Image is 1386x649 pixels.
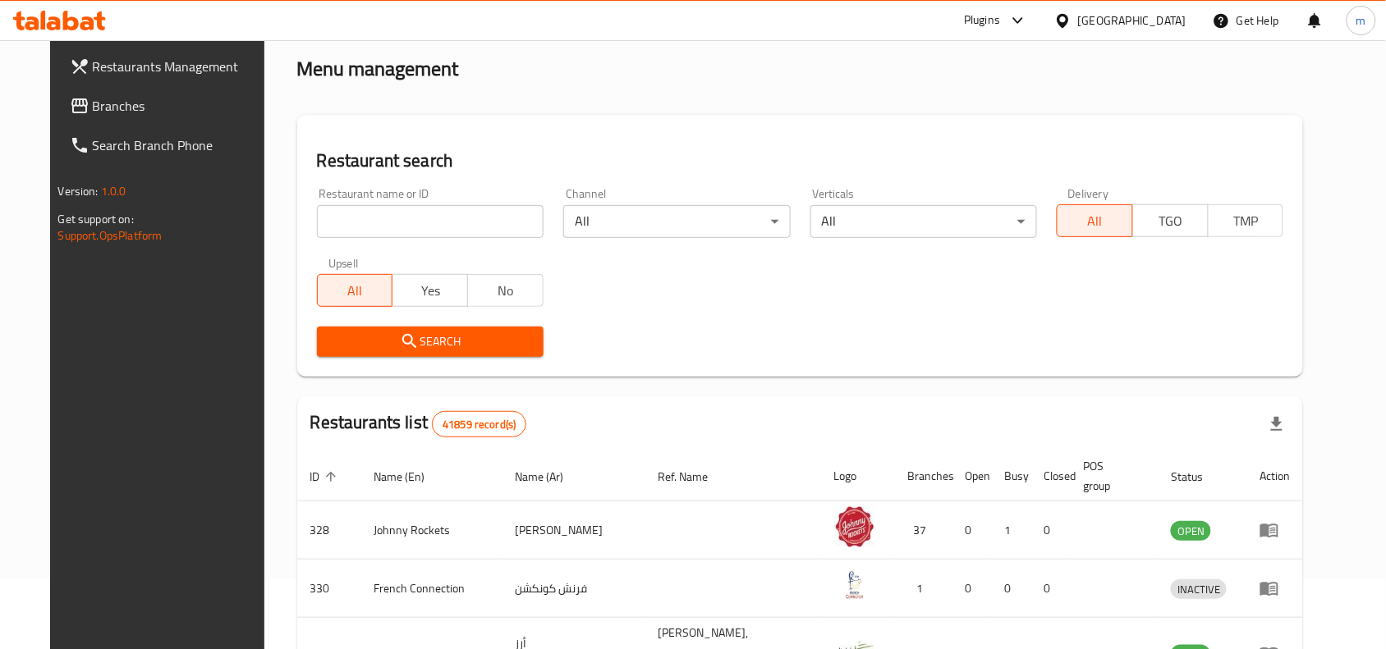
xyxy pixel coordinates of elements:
[324,279,387,303] span: All
[330,331,530,352] span: Search
[433,417,525,432] span: 41859 record(s)
[964,11,1000,30] div: Plugins
[1057,204,1133,237] button: All
[992,501,1031,560] td: 1
[58,181,99,202] span: Version:
[374,467,447,487] span: Name (En)
[952,560,992,618] td: 0
[895,560,952,618] td: 1
[101,181,126,202] span: 1.0.0
[1031,451,1071,501] th: Closed
[1208,204,1284,237] button: TMP
[399,279,461,303] span: Yes
[317,149,1284,173] h2: Restaurant search
[821,451,895,501] th: Logo
[57,126,282,165] a: Search Branch Phone
[952,501,992,560] td: 0
[317,327,544,357] button: Search
[310,467,342,487] span: ID
[1078,11,1186,30] div: [GEOGRAPHIC_DATA]
[58,225,163,246] a: Support.OpsPlatform
[952,451,992,501] th: Open
[1246,451,1303,501] th: Action
[93,96,268,116] span: Branches
[317,274,393,307] button: All
[1084,456,1139,496] span: POS group
[810,205,1037,238] div: All
[834,506,875,547] img: Johnny Rockets
[328,258,359,269] label: Upsell
[1140,209,1202,233] span: TGO
[502,501,645,560] td: [PERSON_NAME]
[895,501,952,560] td: 37
[1068,188,1109,199] label: Delivery
[1260,520,1290,540] div: Menu
[467,274,544,307] button: No
[310,410,527,437] h2: Restaurants list
[297,56,459,82] h2: Menu management
[658,467,729,487] span: Ref. Name
[361,560,503,618] td: French Connection
[57,47,282,86] a: Restaurants Management
[1031,501,1071,560] td: 0
[1171,521,1211,541] div: OPEN
[563,205,790,238] div: All
[515,467,585,487] span: Name (Ar)
[317,205,544,238] input: Search for restaurant name or ID..
[1171,522,1211,541] span: OPEN
[502,560,645,618] td: فرنش كونكشن
[392,274,468,307] button: Yes
[475,279,537,303] span: No
[93,57,268,76] span: Restaurants Management
[992,451,1031,501] th: Busy
[1260,578,1290,598] div: Menu
[1064,209,1127,233] span: All
[58,208,134,230] span: Get support on:
[361,501,503,560] td: Johnny Rockets
[432,411,526,437] div: Total records count
[1356,11,1366,30] span: m
[297,501,361,560] td: 328
[1215,209,1278,233] span: TMP
[1257,404,1297,444] div: Export file
[297,560,361,618] td: 330
[834,564,875,606] img: French Connection
[93,135,268,155] span: Search Branch Phone
[1132,204,1209,237] button: TGO
[57,86,282,126] a: Branches
[1171,580,1227,599] span: INACTIVE
[1031,560,1071,618] td: 0
[992,560,1031,618] td: 0
[895,451,952,501] th: Branches
[1171,467,1224,487] span: Status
